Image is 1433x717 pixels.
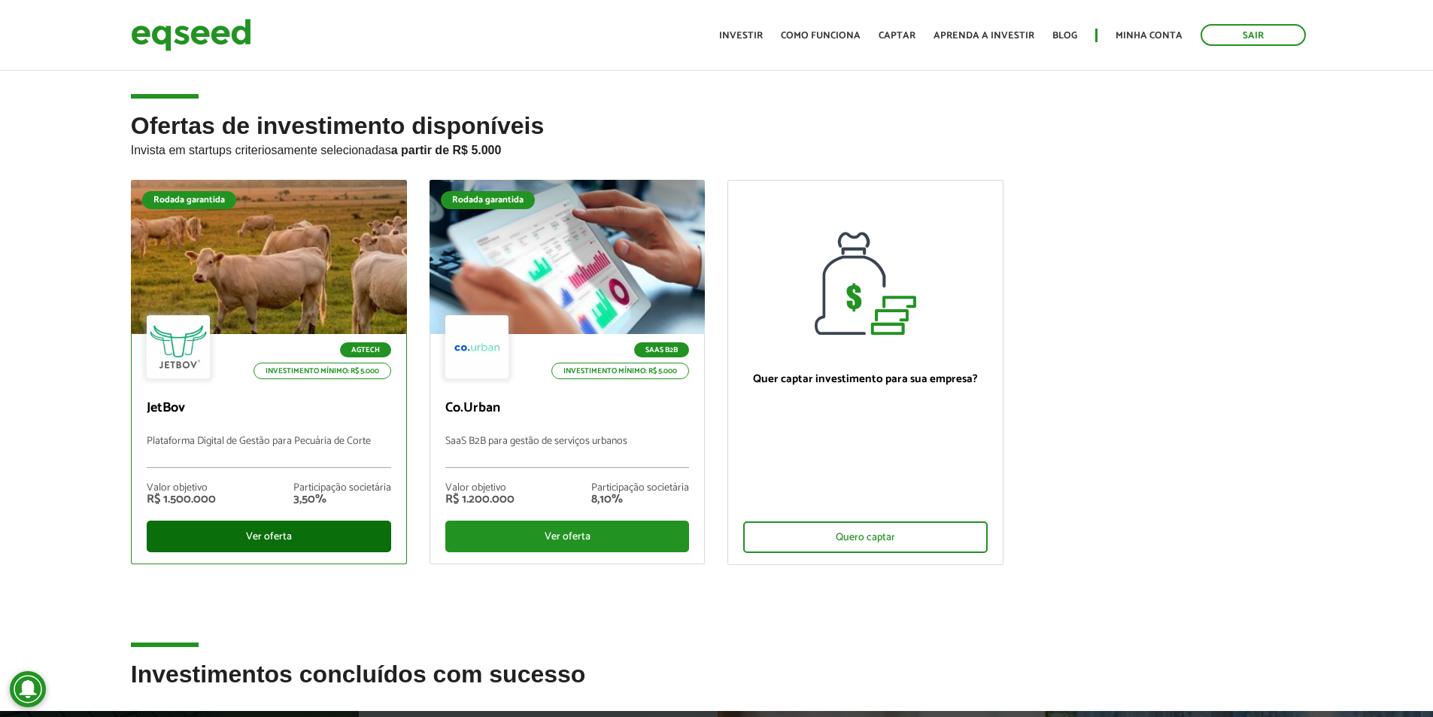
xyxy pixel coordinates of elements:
[430,180,706,564] a: Rodada garantida SaaS B2B Investimento mínimo: R$ 5.000 Co.Urban SaaS B2B para gestão de serviços...
[551,363,689,379] p: Investimento mínimo: R$ 5.000
[445,521,690,552] div: Ver oferta
[142,191,236,209] div: Rodada garantida
[131,661,1303,710] h2: Investimentos concluídos com sucesso
[879,31,915,41] a: Captar
[445,483,515,494] div: Valor objetivo
[781,31,861,41] a: Como funciona
[131,180,407,564] a: Rodada garantida Agtech Investimento mínimo: R$ 5.000 JetBov Plataforma Digital de Gestão para Pe...
[293,483,391,494] div: Participação societária
[591,494,689,506] div: 8,10%
[1116,31,1183,41] a: Minha conta
[131,139,1303,157] p: Invista em startups criteriosamente selecionadas
[445,436,690,468] p: SaaS B2B para gestão de serviços urbanos
[147,400,391,417] p: JetBov
[147,483,216,494] div: Valor objetivo
[743,521,988,553] div: Quero captar
[147,436,391,468] p: Plataforma Digital de Gestão para Pecuária de Corte
[634,342,689,357] p: SaaS B2B
[293,494,391,506] div: 3,50%
[719,31,763,41] a: Investir
[391,144,502,156] strong: a partir de R$ 5.000
[147,494,216,506] div: R$ 1.500.000
[591,483,689,494] div: Participação societária
[441,191,535,209] div: Rodada garantida
[1052,31,1077,41] a: Blog
[147,521,391,552] div: Ver oferta
[934,31,1034,41] a: Aprenda a investir
[131,113,1303,180] h2: Ofertas de investimento disponíveis
[445,400,690,417] p: Co.Urban
[445,494,515,506] div: R$ 1.200.000
[1201,24,1306,46] a: Sair
[743,372,988,386] p: Quer captar investimento para sua empresa?
[254,363,391,379] p: Investimento mínimo: R$ 5.000
[131,15,251,55] img: EqSeed
[727,180,1003,565] a: Quer captar investimento para sua empresa? Quero captar
[340,342,391,357] p: Agtech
